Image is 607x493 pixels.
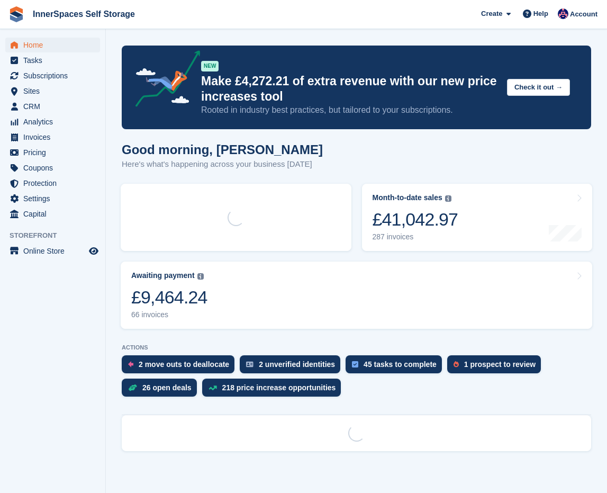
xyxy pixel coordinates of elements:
[5,53,100,68] a: menu
[139,360,229,369] div: 2 move outs to deallocate
[5,99,100,114] a: menu
[122,379,202,402] a: 26 open deals
[481,8,502,19] span: Create
[201,74,499,104] p: Make £4,272.21 of extra revenue with our new price increases tool
[454,361,459,367] img: prospect-51fa495bee0391a8d652442698ab0144808aea92771e9ea1ae160a38d050c398.svg
[23,84,87,98] span: Sites
[23,207,87,221] span: Capital
[533,8,548,19] span: Help
[445,195,451,202] img: icon-info-grey-7440780725fd019a000dd9b08b2336e03edf1995a4989e88bcd33f0948082b44.svg
[246,361,253,367] img: verify_identity-adf6edd0f0f0b5bbfe63781bf79b02c33cf7c696d77639b501bdc392416b5a36.svg
[209,386,217,390] img: price_increase_opportunities-93ffe204e8149a01c8c9dc8f82e8f89637d9d84a8eef4429ea346261dce0b2c0.svg
[23,130,87,145] span: Invoices
[5,160,100,175] a: menu
[131,286,207,308] div: £9,464.24
[447,355,546,379] a: 1 prospect to review
[23,68,87,83] span: Subscriptions
[5,114,100,129] a: menu
[122,158,323,171] p: Here's what's happening across your business [DATE]
[122,142,323,157] h1: Good morning, [PERSON_NAME]
[464,360,536,369] div: 1 prospect to review
[5,84,100,98] a: menu
[346,355,447,379] a: 45 tasks to complete
[29,5,139,23] a: InnerSpaces Self Storage
[128,384,137,391] img: deal-1b604bf984904fb50ccaf53a9ad4b4a5d6e5aea283cecdc64d6e3604feb123c2.svg
[202,379,347,402] a: 218 price increase opportunities
[5,244,100,258] a: menu
[142,383,192,392] div: 26 open deals
[5,176,100,191] a: menu
[201,61,219,71] div: NEW
[222,383,336,392] div: 218 price increase opportunities
[23,99,87,114] span: CRM
[126,50,201,111] img: price-adjustments-announcement-icon-8257ccfd72463d97f412b2fc003d46551f7dbcb40ab6d574587a9cd5c0d94...
[197,273,204,280] img: icon-info-grey-7440780725fd019a000dd9b08b2336e03edf1995a4989e88bcd33f0948082b44.svg
[352,361,358,367] img: task-75834270c22a3079a89374b754ae025e5fb1db73e45f91037f5363f120a921f8.svg
[23,114,87,129] span: Analytics
[23,38,87,52] span: Home
[23,176,87,191] span: Protection
[128,361,133,367] img: move_outs_to_deallocate_icon-f764333ba52eb49d3ac5e1228854f67142a1ed5810a6f6cc68b1a99e826820c5.svg
[8,6,24,22] img: stora-icon-8386f47178a22dfd0bd8f6a31ec36ba5ce8667c1dd55bd0f319d3a0aa187defe.svg
[23,191,87,206] span: Settings
[558,8,568,19] img: Dominic Hampson
[5,130,100,145] a: menu
[87,245,100,257] a: Preview store
[5,145,100,160] a: menu
[23,53,87,68] span: Tasks
[122,344,591,351] p: ACTIONS
[201,104,499,116] p: Rooted in industry best practices, but tailored to your subscriptions.
[5,207,100,221] a: menu
[5,38,100,52] a: menu
[373,209,458,230] div: £41,042.97
[131,271,195,280] div: Awaiting payment
[131,310,207,319] div: 66 invoices
[507,79,570,96] button: Check it out →
[570,9,597,20] span: Account
[10,230,105,241] span: Storefront
[373,232,458,241] div: 287 invoices
[23,145,87,160] span: Pricing
[121,262,592,329] a: Awaiting payment £9,464.24 66 invoices
[5,191,100,206] a: menu
[122,355,240,379] a: 2 move outs to deallocate
[373,193,442,202] div: Month-to-date sales
[5,68,100,83] a: menu
[259,360,335,369] div: 2 unverified identities
[23,160,87,175] span: Coupons
[362,184,593,251] a: Month-to-date sales £41,042.97 287 invoices
[23,244,87,258] span: Online Store
[364,360,437,369] div: 45 tasks to complete
[240,355,346,379] a: 2 unverified identities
